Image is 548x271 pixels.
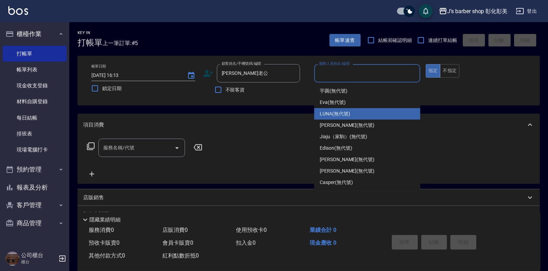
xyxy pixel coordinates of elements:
button: 指定 [426,64,441,78]
p: 項目消費 [83,121,104,129]
p: 店販銷售 [83,194,104,201]
button: 報表及分析 [3,178,67,196]
span: 鎖定日期 [102,85,122,92]
button: Choose date, selected date is 2025-09-08 [183,67,200,84]
span: 上一筆訂單:#5 [103,39,138,47]
span: 其他付款方式 0 [89,252,125,259]
p: 預收卡販賣 [83,211,109,218]
a: 材料自購登錄 [3,94,67,110]
a: 打帳單 [3,46,67,62]
span: [PERSON_NAME] (無代號) [320,122,374,129]
a: 現金收支登錄 [3,78,67,94]
span: 連續打單結帳 [428,37,457,44]
span: 預收卡販賣 0 [89,239,120,246]
span: Casper (無代號) [320,179,353,186]
p: 隱藏業績明細 [89,216,121,224]
button: 帳單速查 [329,34,361,47]
h2: Key In [78,30,103,35]
span: 服務消費 0 [89,227,114,233]
a: 排班表 [3,126,67,142]
div: 預收卡販賣 [78,206,540,222]
a: 現場電腦打卡 [3,142,67,158]
button: 客戶管理 [3,196,67,214]
span: 現金應收 0 [310,239,336,246]
input: YYYY/MM/DD hh:mm [91,70,180,81]
div: 項目消費 [78,114,540,136]
span: 扣入金 0 [236,239,256,246]
span: [PERSON_NAME] (無代號) [320,167,374,175]
p: 櫃台 [21,259,56,265]
button: 預約管理 [3,160,67,178]
div: J’s barber shop 彰化彰美 [447,7,507,16]
span: 紅利點數折抵 0 [162,252,199,259]
span: Jiaju（家駒） (無代號) [320,133,367,140]
span: 芋圓 (無代號) [320,87,347,95]
span: 不留客資 [226,86,245,94]
button: 登出 [513,5,540,18]
button: 櫃檯作業 [3,25,67,43]
span: 結帳前確認明細 [378,37,412,44]
a: 帳單列表 [3,62,67,78]
img: Person [6,252,19,265]
a: 每日結帳 [3,110,67,126]
button: Open [171,142,183,154]
img: Logo [8,6,28,15]
div: 店販銷售 [78,189,540,206]
span: Edison (無代號) [320,145,352,152]
button: 不指定 [440,64,459,78]
span: [PERSON_NAME] (無代號) [320,156,374,163]
span: 使用預收卡 0 [236,227,267,233]
button: 商品管理 [3,214,67,232]
label: 顧客姓名/手機號碼/編號 [222,61,261,66]
label: 服務人員姓名/編號 [319,61,350,66]
button: save [419,4,433,18]
label: 帳單日期 [91,64,106,69]
span: 業績合計 0 [310,227,336,233]
h3: 打帳單 [78,38,103,47]
span: 店販消費 0 [162,227,188,233]
button: J’s barber shop 彰化彰美 [436,4,510,18]
span: LUNA (無代號) [320,110,350,117]
span: Eva (無代號) [320,99,346,106]
h5: 公司櫃台 [21,252,56,259]
span: 會員卡販賣 0 [162,239,193,246]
